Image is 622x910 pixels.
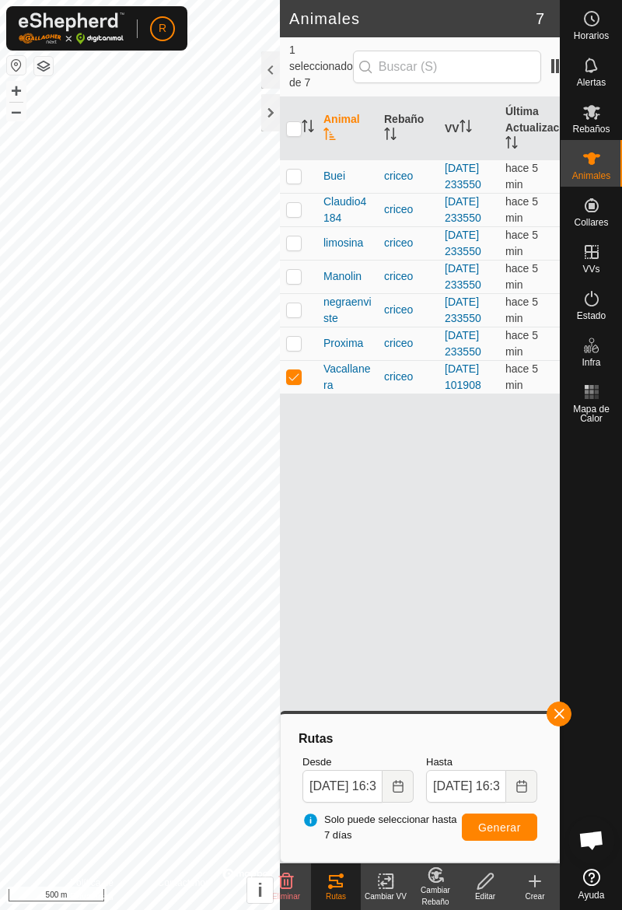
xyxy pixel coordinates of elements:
span: Generar [478,821,521,834]
span: Animales [572,171,610,180]
span: 17 sept 2025, 16:31 [505,362,538,391]
span: Solo puede seleccionar hasta 7 días [302,812,462,842]
button: Restablecer Mapa [7,56,26,75]
a: Contáctenos [158,876,210,904]
div: criceo [384,268,432,285]
span: Rebaños [572,124,610,134]
span: 17 sept 2025, 16:31 [505,296,538,324]
button: Choose Date [506,770,537,803]
div: Editar [460,891,510,902]
p-sorticon: Activar para ordenar [460,122,472,135]
span: limosina [323,235,363,251]
a: [DATE] 233550 [445,195,481,224]
a: [DATE] 233550 [445,329,481,358]
button: Capas del Mapa [34,57,53,75]
a: [DATE] 233550 [445,162,481,191]
button: + [7,82,26,100]
span: 17 sept 2025, 16:31 [505,162,538,191]
label: Desde [302,754,414,770]
span: Buei [323,168,345,184]
span: Collares [574,218,608,227]
div: Chat abierto [568,817,615,863]
span: Eliminar [272,892,300,901]
span: Vacallanera [323,361,372,394]
button: – [7,102,26,121]
span: 7 [536,7,544,30]
span: 17 sept 2025, 16:31 [505,195,538,224]
span: 1 seleccionado de 7 [289,42,353,91]
h2: Animales [289,9,536,28]
a: Política de Privacidad [70,876,139,904]
span: 17 sept 2025, 16:31 [505,229,538,257]
div: Cambiar VV [361,891,411,902]
input: Buscar (S) [353,51,541,83]
span: negraenviste [323,294,372,327]
p-sorticon: Activar para ordenar [505,138,518,151]
a: [DATE] 233550 [445,262,481,291]
div: Rutas [311,891,361,902]
div: criceo [384,201,432,218]
span: Estado [577,311,606,320]
div: Crear [510,891,560,902]
span: Claudio4184 [323,194,372,226]
span: 17 sept 2025, 16:31 [505,329,538,358]
button: i [247,877,273,903]
div: criceo [384,369,432,385]
div: criceo [384,168,432,184]
span: Ayuda [578,891,605,900]
div: criceo [384,335,432,352]
span: VVs [582,264,599,274]
span: R [159,20,166,37]
a: [DATE] 101908 [445,362,481,391]
button: Generar [462,814,537,841]
th: Animal [317,97,378,160]
span: Proxima [323,335,363,352]
p-sorticon: Activar para ordenar [384,130,397,142]
a: [DATE] 233550 [445,296,481,324]
div: criceo [384,302,432,318]
div: Cambiar Rebaño [411,884,460,908]
th: Rebaño [378,97,439,160]
button: Choose Date [383,770,414,803]
a: Ayuda [561,863,622,906]
span: 17 sept 2025, 16:31 [505,262,538,291]
span: i [257,880,263,901]
label: Hasta [426,754,537,770]
span: Alertas [577,78,606,87]
a: [DATE] 233550 [445,229,481,257]
img: Logo Gallagher [19,12,124,44]
span: Manolin [323,268,362,285]
span: Infra [582,358,600,367]
p-sorticon: Activar para ordenar [323,130,336,142]
div: Rutas [296,730,543,748]
th: Última Actualización [499,97,560,160]
span: Horarios [574,31,609,40]
span: Mapa de Calor [564,404,618,423]
p-sorticon: Activar para ordenar [302,122,314,135]
th: VV [439,97,499,160]
div: criceo [384,235,432,251]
